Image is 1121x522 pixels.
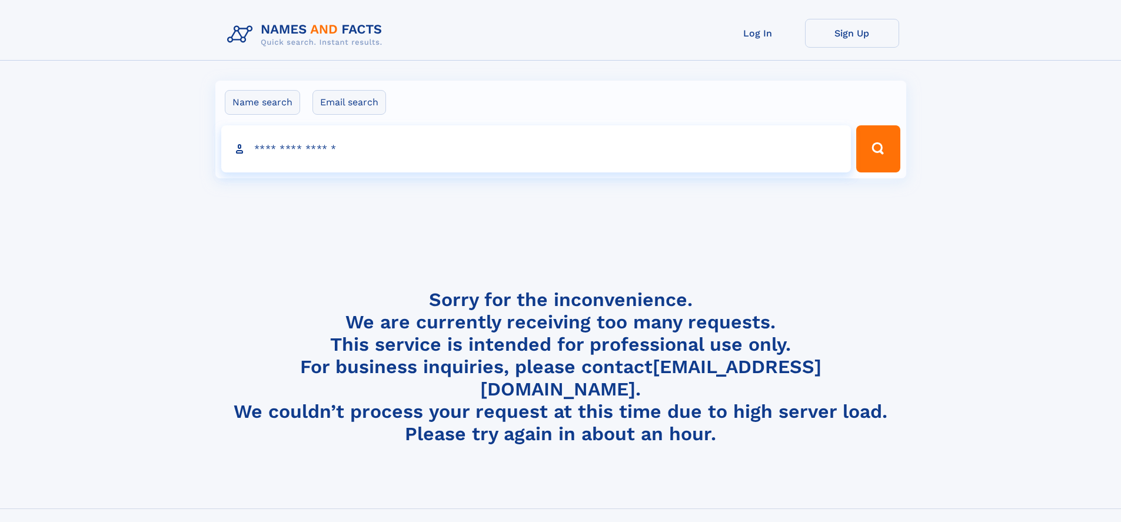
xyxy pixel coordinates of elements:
[225,90,300,115] label: Name search
[805,19,899,48] a: Sign Up
[312,90,386,115] label: Email search
[711,19,805,48] a: Log In
[856,125,900,172] button: Search Button
[480,355,821,400] a: [EMAIL_ADDRESS][DOMAIN_NAME]
[221,125,851,172] input: search input
[222,288,899,445] h4: Sorry for the inconvenience. We are currently receiving too many requests. This service is intend...
[222,19,392,51] img: Logo Names and Facts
